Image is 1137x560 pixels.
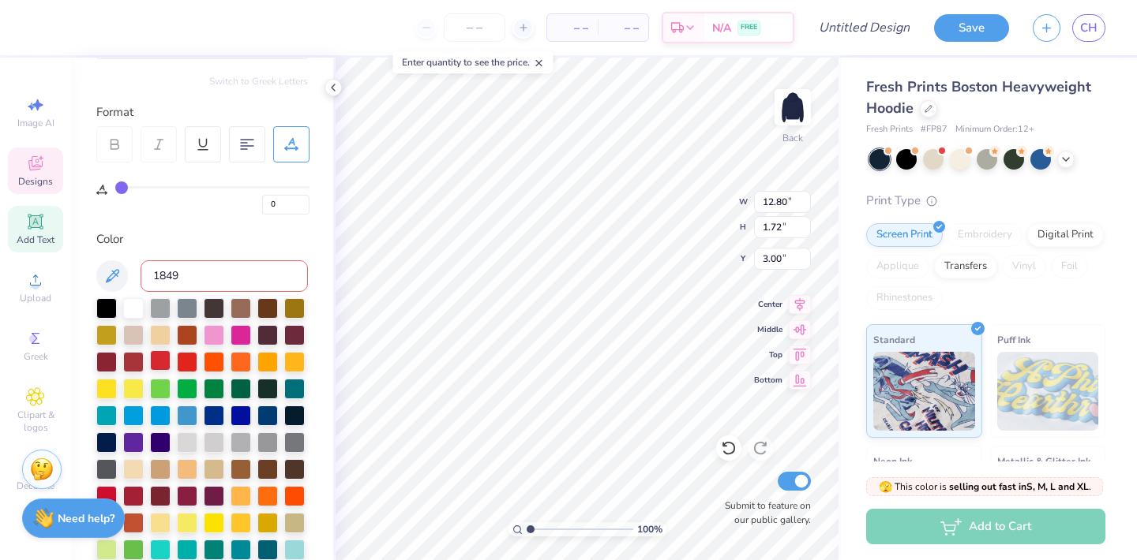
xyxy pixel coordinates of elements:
[777,91,809,123] img: Back
[866,286,943,310] div: Rhinestones
[997,453,1090,469] span: Metallic & Glitter Ink
[17,233,54,246] span: Add Text
[24,350,48,363] span: Greek
[873,453,912,469] span: Neon Ink
[96,103,310,121] div: Format
[754,349,782,360] span: Top
[716,498,811,527] label: Submit to feature on our public gallery.
[866,255,929,278] div: Applique
[20,292,51,304] span: Upload
[754,324,782,335] span: Middle
[873,352,975,431] img: Standard
[209,75,308,88] button: Switch to Greek Letters
[141,260,308,292] input: e.g. 7428 c
[879,480,892,495] span: 🫣
[58,511,114,526] strong: Need help?
[934,255,997,278] div: Transfers
[947,223,1023,247] div: Embroidery
[806,12,922,43] input: Untitled Design
[1027,223,1104,247] div: Digital Print
[873,331,915,348] span: Standard
[1002,255,1046,278] div: Vinyl
[997,352,1099,431] img: Puff Ink
[866,77,1091,118] span: Fresh Prints Boston Heavyweight Hoodie
[17,480,54,492] span: Decorate
[997,331,1030,348] span: Puff Ink
[17,117,54,129] span: Image AI
[741,22,757,33] span: FREE
[393,51,553,73] div: Enter quantity to see the price.
[921,123,947,136] span: # FP87
[866,123,913,136] span: Fresh Prints
[18,175,53,188] span: Designs
[637,522,662,536] span: 100 %
[8,409,63,434] span: Clipart & logos
[1072,14,1105,42] a: CH
[866,192,1105,210] div: Print Type
[712,20,731,36] span: N/A
[444,13,505,42] input: – –
[754,375,782,386] span: Bottom
[879,480,1091,494] span: This color is .
[96,230,308,248] div: Color
[955,123,1034,136] span: Minimum Order: 12 +
[754,299,782,310] span: Center
[1080,19,1098,37] span: CH
[782,131,803,145] div: Back
[1051,255,1088,278] div: Foil
[949,480,1089,493] strong: selling out fast in S, M, L and XL
[866,223,943,247] div: Screen Print
[607,20,639,36] span: – –
[557,20,588,36] span: – –
[934,14,1009,42] button: Save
